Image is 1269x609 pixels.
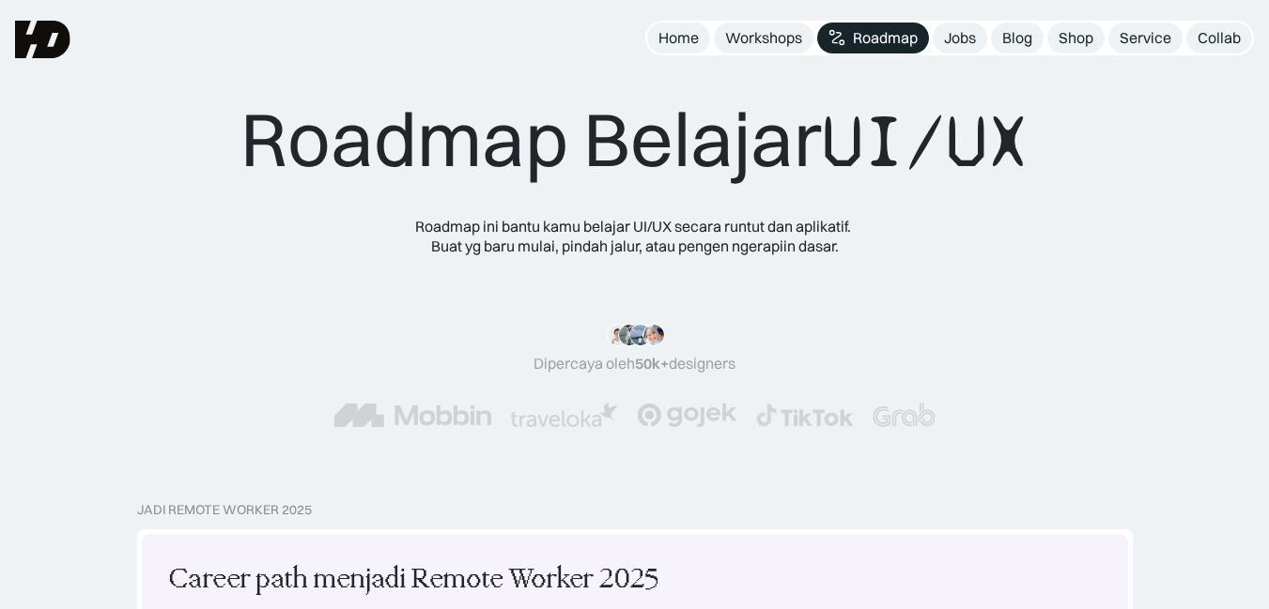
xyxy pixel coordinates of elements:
div: Collab [1198,28,1241,48]
div: Home [658,28,699,48]
a: Jobs [933,23,987,53]
a: Home [647,23,710,53]
div: Workshops [725,28,802,48]
div: Dipercaya oleh designers [534,354,735,373]
div: Roadmap Belajar [240,94,1029,187]
span: 50k+ [635,354,669,373]
a: Shop [1047,23,1105,53]
div: Roadmap [853,28,918,48]
div: Jobs [944,28,976,48]
div: Blog [1002,28,1032,48]
div: Roadmap ini bantu kamu belajar UI/UX secara runtut dan aplikatif. Buat yg baru mulai, pindah jalu... [400,217,870,256]
div: Shop [1059,28,1093,48]
div: Jadi Remote Worker 2025 [137,502,312,518]
a: Blog [991,23,1044,53]
a: Collab [1186,23,1252,53]
a: Service [1108,23,1183,53]
div: Career path menjadi Remote Worker 2025 [168,560,658,600]
span: UI/UX [822,97,1029,187]
div: Service [1120,28,1171,48]
a: Workshops [714,23,813,53]
a: Roadmap [817,23,929,53]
